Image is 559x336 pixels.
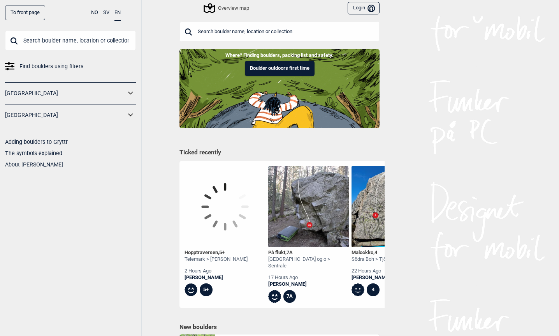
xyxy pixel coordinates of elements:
[200,283,213,296] div: 5+
[268,249,349,256] div: På flukt ,
[5,139,68,145] a: Adding boulders to Gryttr
[219,249,225,255] span: 5+
[179,149,380,157] h1: Ticked recently
[348,2,380,15] button: Login
[268,281,349,288] a: [PERSON_NAME]
[5,88,126,99] a: [GEOGRAPHIC_DATA]
[114,5,121,21] button: EN
[179,49,380,128] img: Indoor to outdoor
[245,61,315,76] button: Boulder outdoors first time
[205,4,249,13] div: Overview map
[179,323,380,331] h1: New boulders
[283,290,296,303] div: 7A
[185,268,248,274] div: 2 hours ago
[367,283,380,296] div: 4
[352,274,390,281] a: [PERSON_NAME]
[352,249,390,256] div: Malockko ,
[179,21,380,42] input: Search boulder name, location or collection
[5,150,62,156] a: The symbols explained
[374,249,377,255] span: 4
[5,5,45,20] a: To front page
[185,249,248,256] div: Hopptraversen ,
[5,30,136,51] input: Search boulder name, location or collection
[103,5,109,20] button: SV
[268,274,349,281] div: 17 hours ago
[352,268,390,274] div: 22 hours ago
[19,61,83,72] span: Find boulders using filters
[5,110,126,121] a: [GEOGRAPHIC_DATA]
[352,256,390,263] div: Södra Boh > Tjörn
[5,61,136,72] a: Find boulders using filters
[185,256,248,263] div: Telemark > [PERSON_NAME]
[5,161,63,168] a: About [PERSON_NAME]
[352,166,432,247] img: Malockko 230807
[268,166,349,247] img: Pa flukt 200417
[91,5,98,20] button: NO
[6,51,553,59] p: Where? Finding boulders, packing list and safety.
[185,274,248,281] a: [PERSON_NAME]
[268,256,349,269] div: [GEOGRAPHIC_DATA] og o > Sentrale
[287,249,293,255] span: 7A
